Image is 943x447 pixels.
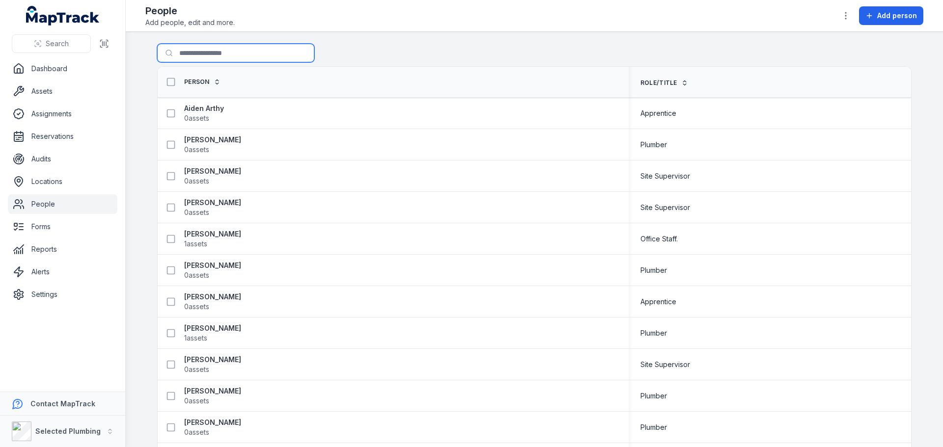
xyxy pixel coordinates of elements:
[8,194,117,214] a: People
[184,323,241,343] a: [PERSON_NAME]1assets
[640,297,676,307] span: Apprentice
[184,355,241,374] a: [PERSON_NAME]0assets
[184,229,241,249] a: [PERSON_NAME]1assets
[30,399,95,408] strong: Contact MapTrack
[184,208,209,217] span: 0 assets
[184,176,209,186] span: 0 assets
[184,396,209,406] span: 0 assets
[184,135,241,145] strong: [PERSON_NAME]
[184,239,207,249] span: 1 assets
[184,365,209,374] span: 0 assets
[184,292,241,312] a: [PERSON_NAME]0assets
[640,203,690,212] span: Site Supervisor
[184,198,241,208] strong: [PERSON_NAME]
[184,270,209,280] span: 0 assets
[640,265,667,275] span: Plumber
[8,239,117,259] a: Reports
[640,360,690,369] span: Site Supervisor
[184,135,241,155] a: [PERSON_NAME]0assets
[35,427,101,435] strong: Selected Plumbing
[184,323,241,333] strong: [PERSON_NAME]
[184,198,241,217] a: [PERSON_NAME]0assets
[640,422,667,432] span: Plumber
[640,79,677,87] span: Role/Title
[46,39,69,49] span: Search
[184,386,241,396] strong: [PERSON_NAME]
[640,108,676,118] span: Apprentice
[859,6,923,25] button: Add person
[184,113,209,123] span: 0 assets
[8,59,117,79] a: Dashboard
[184,166,241,186] a: [PERSON_NAME]0assets
[8,104,117,124] a: Assignments
[184,292,241,302] strong: [PERSON_NAME]
[640,140,667,150] span: Plumber
[184,261,241,280] a: [PERSON_NAME]0assets
[184,78,210,86] span: Person
[184,355,241,365] strong: [PERSON_NAME]
[184,104,224,113] strong: Aiden Arthy
[12,34,91,53] button: Search
[184,78,221,86] a: Person
[184,229,241,239] strong: [PERSON_NAME]
[184,333,207,343] span: 1 assets
[640,234,678,244] span: Office Staff.
[8,149,117,169] a: Audits
[184,418,241,427] strong: [PERSON_NAME]
[184,302,209,312] span: 0 assets
[640,79,688,87] a: Role/Title
[8,262,117,282] a: Alerts
[184,145,209,155] span: 0 assets
[184,261,241,270] strong: [PERSON_NAME]
[640,171,690,181] span: Site Supervisor
[184,418,241,437] a: [PERSON_NAME]0assets
[8,217,117,237] a: Forms
[640,328,667,338] span: Plumber
[877,11,917,21] span: Add person
[26,6,100,26] a: MapTrack
[184,386,241,406] a: [PERSON_NAME]0assets
[184,104,224,123] a: Aiden Arthy0assets
[184,427,209,437] span: 0 assets
[8,81,117,101] a: Assets
[8,172,117,191] a: Locations
[8,285,117,304] a: Settings
[8,127,117,146] a: Reservations
[145,4,235,18] h2: People
[184,166,241,176] strong: [PERSON_NAME]
[640,391,667,401] span: Plumber
[145,18,235,27] span: Add people, edit and more.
